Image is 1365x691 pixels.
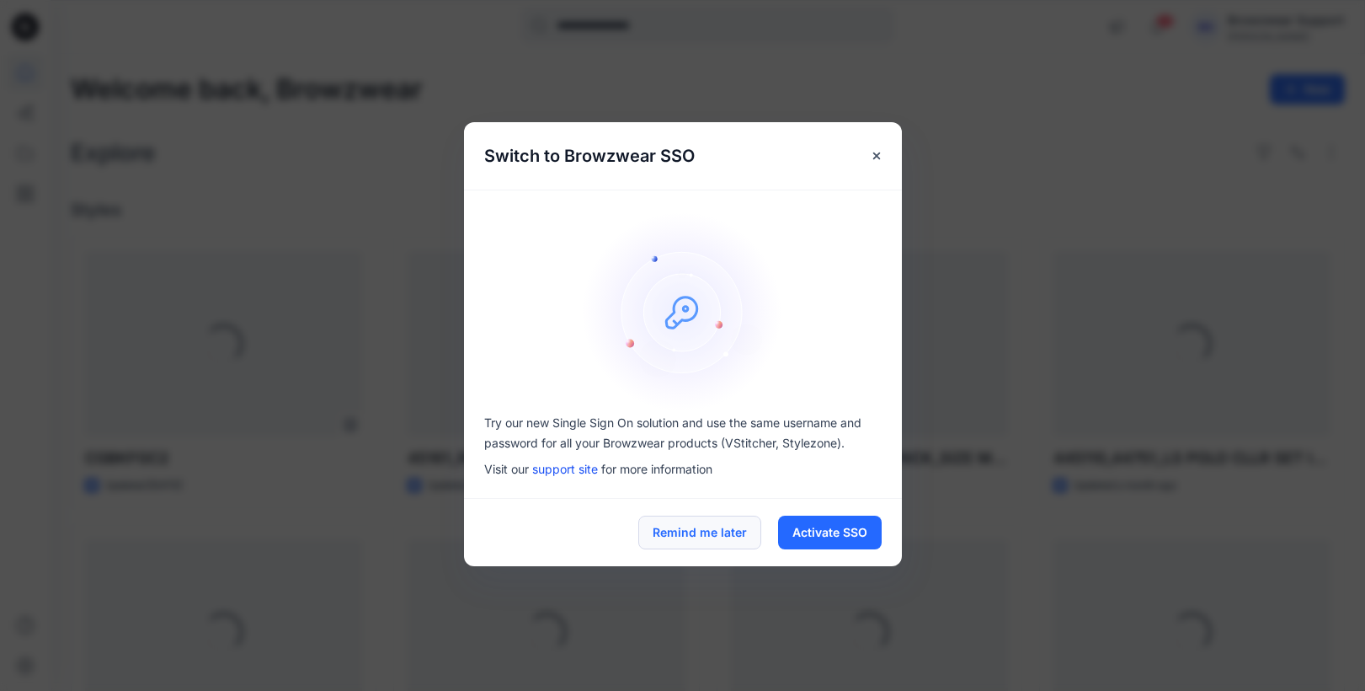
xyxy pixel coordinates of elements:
[638,516,761,549] button: Remind me later
[582,211,784,413] img: onboarding-sz2.1ef2cb9c.svg
[464,122,715,190] h5: Switch to Browzwear SSO
[532,462,598,476] a: support site
[484,413,882,453] p: Try our new Single Sign On solution and use the same username and password for all your Browzwear...
[484,460,882,478] p: Visit our for more information
[861,141,892,171] button: Close
[778,516,882,549] button: Activate SSO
